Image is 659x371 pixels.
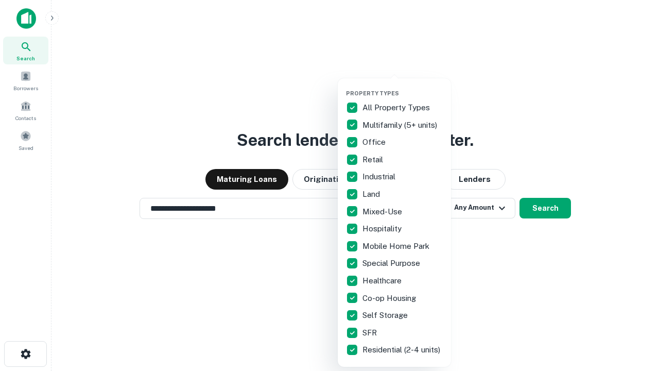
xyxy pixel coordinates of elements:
p: Land [362,188,382,200]
p: Mixed-Use [362,206,404,218]
p: Mobile Home Park [362,240,431,252]
p: Residential (2-4 units) [362,344,442,356]
p: Office [362,136,388,148]
p: Healthcare [362,275,404,287]
p: Special Purpose [362,257,422,269]
p: Self Storage [362,309,410,322]
p: Co-op Housing [362,292,418,305]
p: Retail [362,154,385,166]
p: Multifamily (5+ units) [362,119,439,131]
p: Hospitality [362,223,404,235]
iframe: Chat Widget [608,289,659,338]
span: Property Types [346,90,399,96]
p: SFR [362,327,379,339]
p: Industrial [362,171,397,183]
p: All Property Types [362,102,432,114]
